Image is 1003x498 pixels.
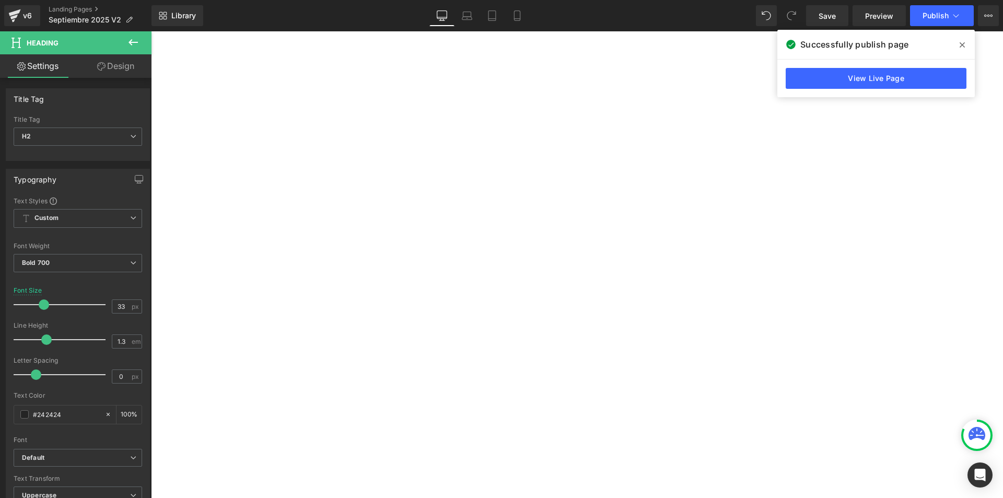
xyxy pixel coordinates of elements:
span: Library [171,11,196,20]
span: px [132,373,141,380]
b: Custom [34,214,59,223]
span: Heading [27,39,59,47]
a: Design [78,54,154,78]
a: Landing Pages [49,5,151,14]
div: % [116,406,142,424]
div: Font Weight [14,242,142,250]
input: Color [33,409,100,420]
button: Redo [781,5,802,26]
div: Line Height [14,322,142,329]
a: Preview [853,5,906,26]
div: Font [14,436,142,444]
span: em [132,338,141,345]
span: Save [819,10,836,21]
div: Text Color [14,392,142,399]
b: H2 [22,132,31,140]
div: Title Tag [14,116,142,123]
a: View Live Page [786,68,966,89]
div: Text Transform [14,475,142,482]
a: Laptop [454,5,480,26]
span: Septiembre 2025 V2 [49,16,121,24]
div: Title Tag [14,89,44,103]
div: Letter Spacing [14,357,142,364]
button: Publish [910,5,974,26]
span: Publish [923,11,949,20]
div: v6 [21,9,34,22]
button: More [978,5,999,26]
b: Bold 700 [22,259,50,267]
div: Font Size [14,287,42,294]
span: px [132,303,141,310]
span: Successfully publish page [800,38,908,51]
span: Preview [865,10,893,21]
div: Text Styles [14,196,142,205]
a: New Library [151,5,203,26]
button: Undo [756,5,777,26]
a: v6 [4,5,40,26]
a: Desktop [429,5,454,26]
a: Mobile [505,5,530,26]
div: Open Intercom Messenger [967,462,993,488]
a: Tablet [480,5,505,26]
div: Typography [14,169,56,184]
i: Default [22,454,44,462]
